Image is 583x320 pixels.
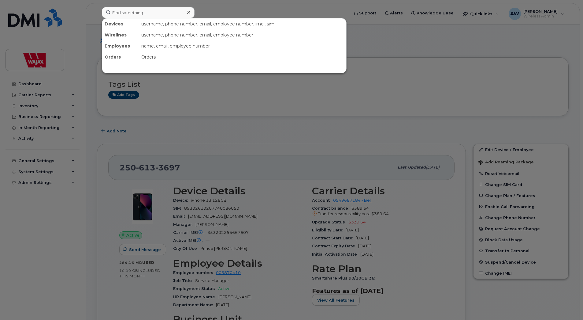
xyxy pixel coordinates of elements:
div: Orders [139,51,346,63]
div: Devices [102,18,139,29]
div: Employees [102,40,139,51]
div: username, phone number, email, employee number [139,29,346,40]
div: username, phone number, email, employee number, imei, sim [139,18,346,29]
div: Wirelines [102,29,139,40]
div: Orders [102,51,139,63]
div: name, email, employee number [139,40,346,51]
